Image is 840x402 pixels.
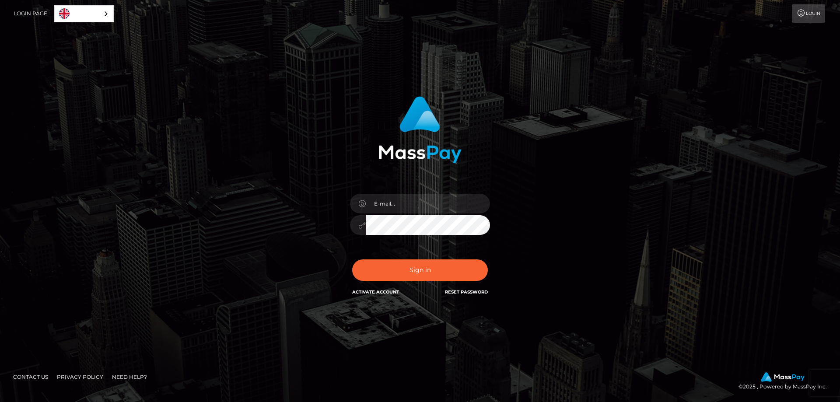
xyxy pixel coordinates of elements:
[352,289,399,295] a: Activate Account
[14,4,47,23] a: Login Page
[54,5,114,22] div: Language
[761,372,805,382] img: MassPay
[366,194,490,213] input: E-mail...
[352,259,488,281] button: Sign in
[53,370,107,384] a: Privacy Policy
[108,370,150,384] a: Need Help?
[445,289,488,295] a: Reset Password
[738,372,833,392] div: © 2025 , Powered by MassPay Inc.
[792,4,825,23] a: Login
[54,5,114,22] aside: Language selected: English
[378,96,462,163] img: MassPay Login
[10,370,52,384] a: Contact Us
[55,6,113,22] a: English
